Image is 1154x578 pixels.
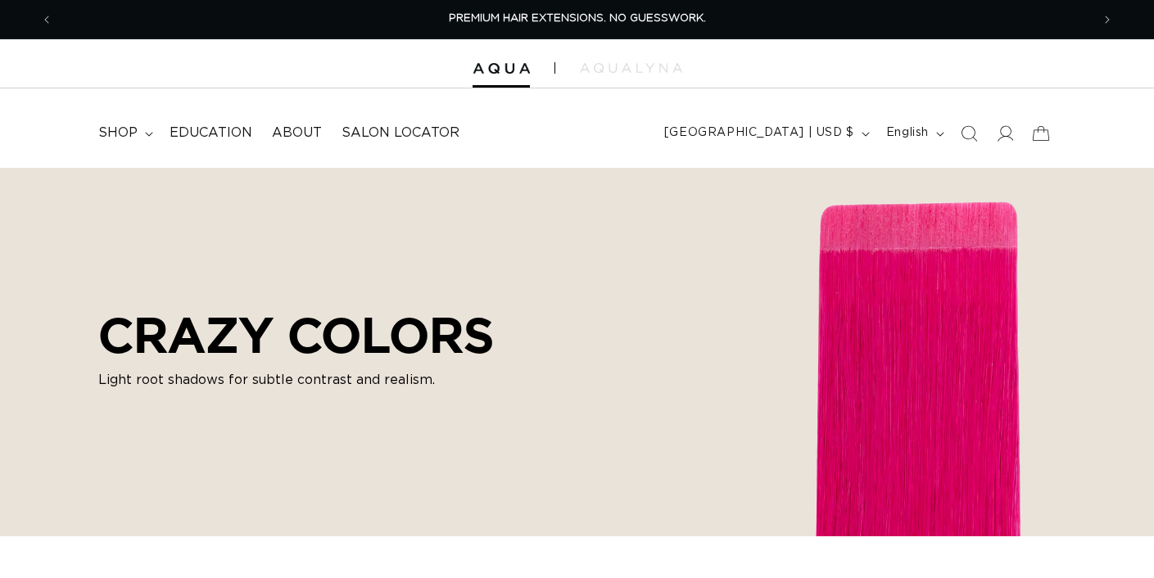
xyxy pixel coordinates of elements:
button: Previous announcement [29,4,65,35]
span: About [272,124,322,142]
img: aqualyna.com [580,63,682,73]
span: Education [170,124,252,142]
span: shop [98,124,138,142]
span: English [886,124,929,142]
span: [GEOGRAPHIC_DATA] | USD $ [664,124,854,142]
img: Aqua Hair Extensions [473,63,530,75]
span: Salon Locator [342,124,459,142]
button: Next announcement [1089,4,1125,35]
a: Education [160,115,262,151]
summary: shop [88,115,160,151]
a: Salon Locator [332,115,469,151]
p: Light root shadows for subtle contrast and realism. [98,370,494,390]
span: PREMIUM HAIR EXTENSIONS. NO GUESSWORK. [449,13,706,24]
button: [GEOGRAPHIC_DATA] | USD $ [654,118,876,149]
summary: Search [951,115,987,151]
button: English [876,118,951,149]
a: About [262,115,332,151]
h2: CRAZY COLORS [98,306,494,364]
